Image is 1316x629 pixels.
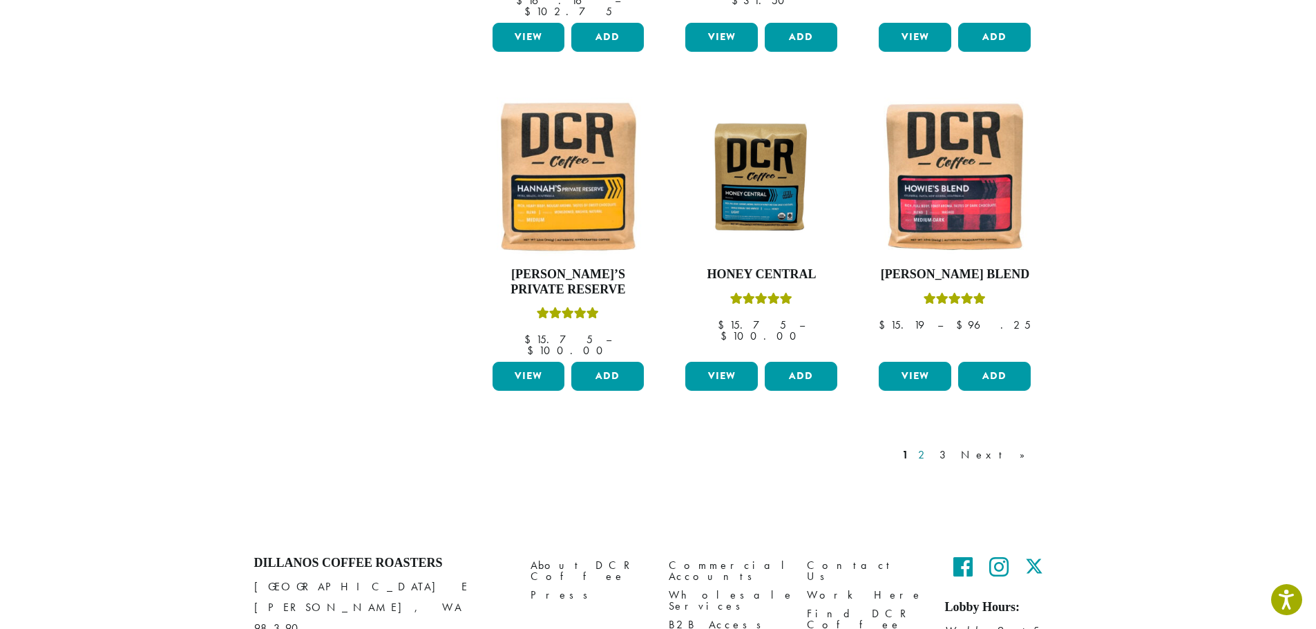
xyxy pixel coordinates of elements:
span: $ [721,329,732,343]
a: View [493,362,565,391]
bdi: 96.25 [956,318,1031,332]
bdi: 102.75 [524,4,612,19]
img: Hannahs-Private-Reserve-12oz-300x300.jpg [488,97,647,256]
a: Next » [958,447,1038,463]
button: Add [571,23,644,52]
button: Add [571,362,644,391]
a: 1 [899,447,911,463]
a: 2 [915,447,933,463]
bdi: 100.00 [527,343,609,358]
a: [PERSON_NAME]’s Private ReserveRated 5.00 out of 5 [489,97,648,356]
a: View [879,23,951,52]
bdi: 15.75 [718,318,786,332]
div: Rated 4.67 out of 5 [924,291,986,311]
a: View [493,23,565,52]
button: Add [765,23,837,52]
a: View [879,362,951,391]
span: – [937,318,943,332]
a: Press [531,586,648,604]
h5: Lobby Hours: [945,600,1062,615]
a: Honey CentralRated 5.00 out of 5 [682,97,841,356]
a: View [685,362,758,391]
div: Rated 5.00 out of 5 [730,291,792,311]
a: View [685,23,758,52]
img: Howies-Blend-12oz-300x300.jpg [875,97,1034,256]
div: Rated 5.00 out of 5 [537,305,599,326]
span: $ [718,318,729,332]
a: 3 [937,447,954,463]
a: Wholesale Services [669,586,786,615]
span: $ [879,318,890,332]
img: Honey-Central-stock-image-fix-1200-x-900.png [682,117,841,236]
span: $ [527,343,539,358]
bdi: 100.00 [721,329,803,343]
h4: [PERSON_NAME] Blend [875,267,1034,282]
h4: Dillanos Coffee Roasters [254,556,510,571]
button: Add [958,362,1031,391]
bdi: 15.75 [524,332,593,347]
a: [PERSON_NAME] BlendRated 4.67 out of 5 [875,97,1034,356]
bdi: 15.19 [879,318,924,332]
h4: [PERSON_NAME]’s Private Reserve [489,267,648,297]
span: $ [524,4,536,19]
span: $ [956,318,968,332]
button: Add [958,23,1031,52]
span: – [799,318,805,332]
a: Contact Us [807,556,924,586]
a: About DCR Coffee [531,556,648,586]
a: Commercial Accounts [669,556,786,586]
span: – [606,332,611,347]
button: Add [765,362,837,391]
span: $ [524,332,536,347]
a: Work Here [807,586,924,604]
h4: Honey Central [682,267,841,282]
